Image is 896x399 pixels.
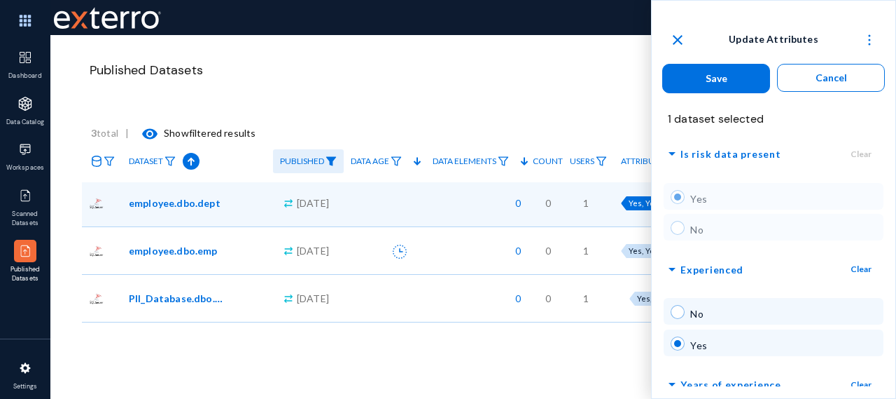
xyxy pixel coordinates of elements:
[508,243,521,258] span: 0
[91,127,97,139] b: 3
[629,198,718,208] span: Yes, Yes, more than 4, +1
[141,126,158,142] mat-icon: visibility
[583,196,589,210] span: 1
[3,118,48,128] span: Data Catalog
[18,50,32,65] img: icon-dashboard.svg
[50,4,159,32] span: Exterro
[351,156,389,166] span: Data Age
[508,196,521,210] span: 0
[621,156,668,166] span: Attributes
[164,156,176,166] img: icon-filter.svg
[125,127,129,139] span: |
[508,291,521,306] span: 0
[583,243,589,258] span: 1
[533,156,563,166] span: Count
[3,265,48,284] span: Published Datasets
[498,156,509,166] img: icon-filter.svg
[129,156,163,166] span: Dataset
[122,149,183,174] a: Dataset
[18,97,32,111] img: icon-applications.svg
[297,291,329,306] span: [DATE]
[91,127,125,139] span: total
[297,196,329,210] span: [DATE]
[129,196,220,210] span: employee.dbo.dept
[433,156,496,166] span: Data Elements
[3,382,48,392] span: Settings
[104,156,115,166] img: icon-filter.svg
[18,142,32,156] img: icon-workspace.svg
[297,243,329,258] span: [DATE]
[583,291,589,306] span: 1
[129,243,218,258] span: employee.dbo.emp
[129,127,255,139] span: Show filtered results
[280,156,324,166] span: Published
[18,189,32,203] img: icon-published.svg
[89,196,104,211] img: sqlserver.png
[545,291,551,306] span: 0
[90,61,203,80] span: Published Datasets
[596,156,607,166] img: icon-filter.svg
[3,163,48,173] span: Workspaces
[18,361,32,375] img: icon-settings.svg
[614,149,688,174] a: Attributes
[570,156,594,166] span: Users
[54,7,161,29] img: exterro-work-mark.svg
[325,156,337,166] img: icon-filter-filled.svg
[89,243,104,259] img: sqlserver.png
[563,149,614,174] a: Users
[637,294,710,303] span: Yes, more than 4, +1
[629,246,718,255] span: Yes, Yes, more than 4, +1
[3,210,48,229] span: Scanned Datasets
[129,291,223,306] span: PII_Database.dbo.pii100
[545,243,551,258] span: 0
[426,149,516,174] a: Data Elements
[344,149,409,174] a: Data Age
[4,6,46,36] img: app launcher
[89,291,104,306] img: sqlserver.png
[273,149,344,174] a: Published
[3,72,48,81] span: Dashboard
[545,196,551,210] span: 0
[18,244,32,258] img: icon-published.svg
[391,156,402,166] img: icon-filter.svg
